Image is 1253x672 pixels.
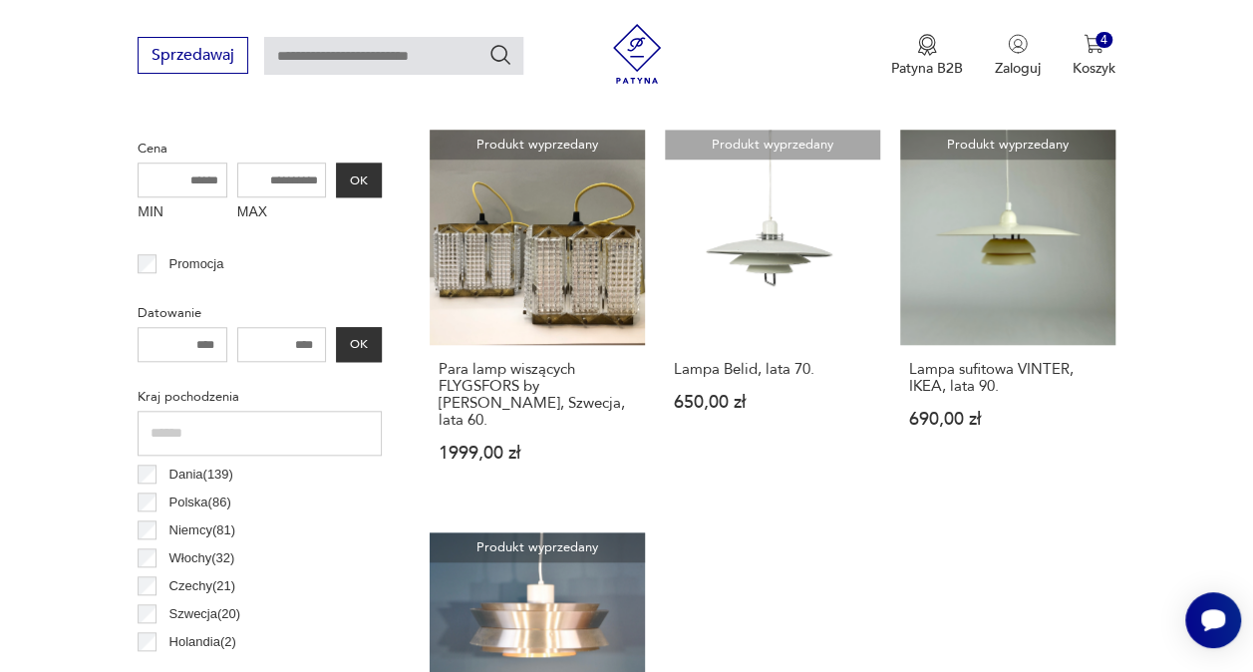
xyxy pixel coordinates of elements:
[674,361,871,378] h3: Lampa Belid, lata 70.
[169,603,241,625] p: Szwecja ( 20 )
[138,302,382,324] p: Datowanie
[909,361,1106,395] h3: Lampa sufitowa VINTER, IKEA, lata 90.
[138,386,382,408] p: Kraj pochodzenia
[237,197,327,229] label: MAX
[430,130,645,501] a: Produkt wyprzedanyPara lamp wiszących FLYGSFORS by W. Berndt, Szwecja, lata 60.Para lamp wiszącyc...
[138,50,248,64] a: Sprzedawaj
[169,492,231,513] p: Polska ( 86 )
[900,130,1115,501] a: Produkt wyprzedanyLampa sufitowa VINTER, IKEA, lata 90.Lampa sufitowa VINTER, IKEA, lata 90.690,0...
[138,197,227,229] label: MIN
[891,34,963,78] a: Ikona medaluPatyna B2B
[169,464,233,486] p: Dania ( 139 )
[917,34,937,56] img: Ikona medalu
[891,34,963,78] button: Patyna B2B
[1008,34,1028,54] img: Ikonka użytkownika
[138,138,382,160] p: Cena
[891,59,963,78] p: Patyna B2B
[439,445,636,462] p: 1999,00 zł
[336,163,382,197] button: OK
[1073,59,1115,78] p: Koszyk
[169,575,236,597] p: Czechy ( 21 )
[1096,32,1112,49] div: 4
[488,43,512,67] button: Szukaj
[439,361,636,429] h3: Para lamp wiszących FLYGSFORS by [PERSON_NAME], Szwecja, lata 60.
[1073,34,1115,78] button: 4Koszyk
[336,327,382,362] button: OK
[169,253,224,275] p: Promocja
[607,24,667,84] img: Patyna - sklep z meblami i dekoracjami vintage
[674,394,871,411] p: 650,00 zł
[169,547,235,569] p: Włochy ( 32 )
[169,631,236,653] p: Holandia ( 2 )
[665,130,880,501] a: Produkt wyprzedanyLampa Belid, lata 70.Lampa Belid, lata 70.650,00 zł
[995,34,1041,78] button: Zaloguj
[138,37,248,74] button: Sprzedawaj
[1185,592,1241,648] iframe: Smartsupp widget button
[1084,34,1103,54] img: Ikona koszyka
[909,411,1106,428] p: 690,00 zł
[169,519,236,541] p: Niemcy ( 81 )
[995,59,1041,78] p: Zaloguj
